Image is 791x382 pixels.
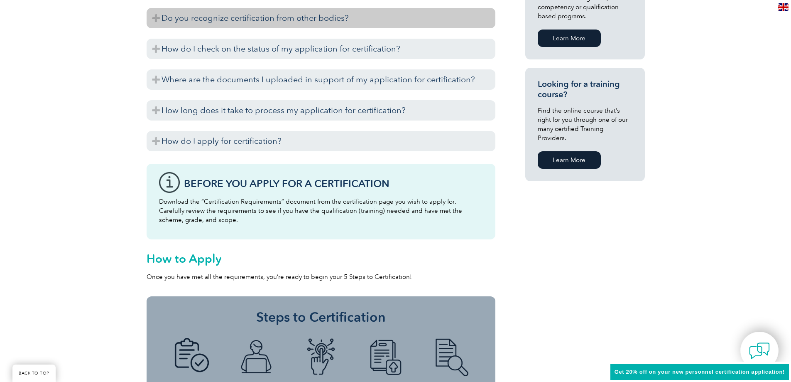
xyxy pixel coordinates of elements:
[428,338,473,376] img: icon-blue-doc-search.png
[778,3,789,11] img: en
[184,178,483,189] h3: Before You Apply For a Certification
[159,197,483,224] p: Download the “Certification Requirements” document from the certification page you wish to apply ...
[749,340,770,361] img: contact-chat.png
[147,131,495,151] h3: How do I apply for certification?
[233,338,279,376] img: icon-blue-laptop-male.png
[538,151,601,169] a: Learn More
[147,39,495,59] h3: How do I check on the status of my application for certification?
[147,100,495,121] h3: How long does it take to process my application for certification?
[12,365,56,382] a: BACK TO TOP
[298,338,344,376] img: icon-blue-finger-button.png
[147,69,495,90] h3: Where are the documents I uploaded in support of my application for certification?
[147,8,495,28] h3: Do you recognize certification from other bodies?
[147,272,495,281] p: Once you have met all the requirements, you’re ready to begin your 5 Steps to Certification!
[159,309,483,325] h3: Steps to Certification
[147,252,495,265] h2: How to Apply
[538,106,632,143] p: Find the online course that’s right for you through one of our many certified Training Providers.
[169,338,214,376] img: icon-blue-doc-tick.png
[538,30,601,47] a: Learn More
[615,369,785,375] span: Get 20% off on your new personnel certification application!
[363,338,409,376] img: icon-blue-doc-arrow.png
[538,79,632,100] h3: Looking for a training course?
